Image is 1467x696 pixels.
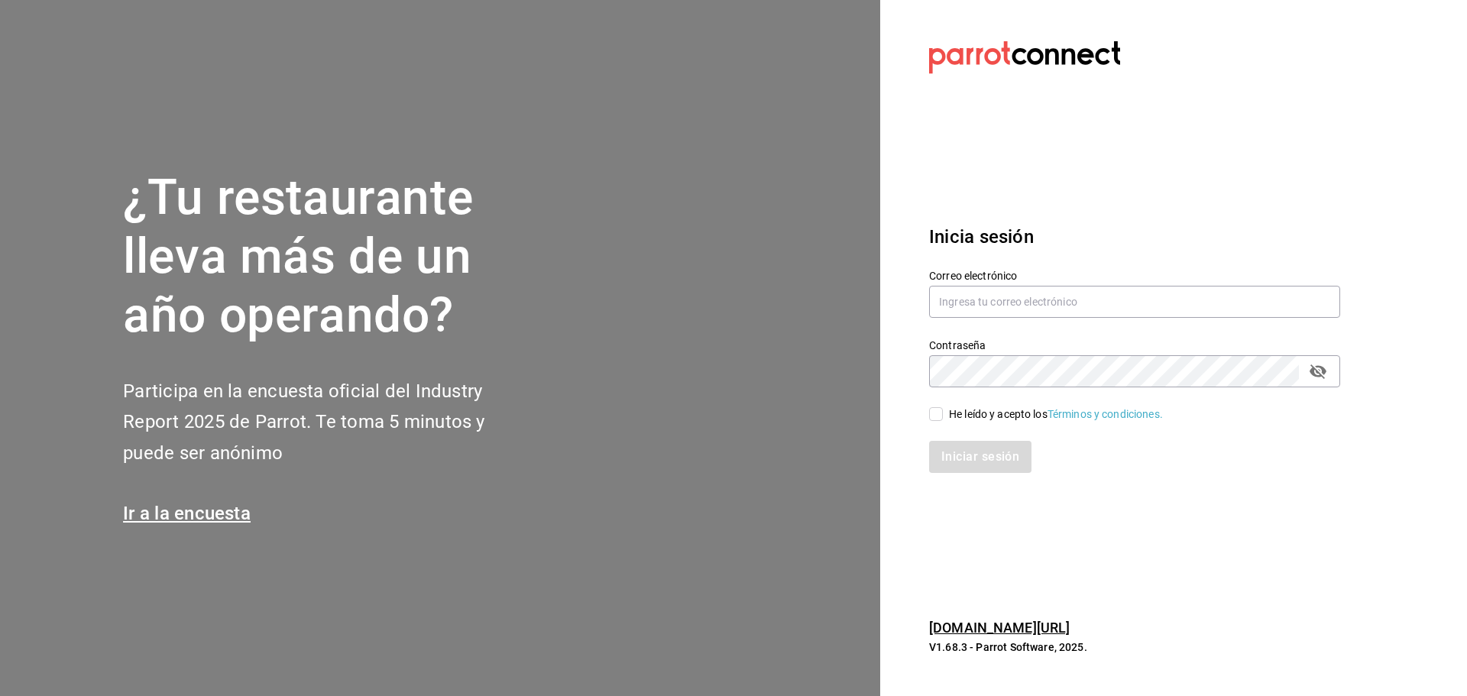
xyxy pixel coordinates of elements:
[929,340,1340,351] label: Contraseña
[123,169,536,345] h1: ¿Tu restaurante lleva más de un año operando?
[1305,358,1331,384] button: passwordField
[949,406,1163,422] div: He leído y acepto los
[123,503,251,524] a: Ir a la encuesta
[123,376,536,469] h2: Participa en la encuesta oficial del Industry Report 2025 de Parrot. Te toma 5 minutos y puede se...
[929,270,1340,281] label: Correo electrónico
[929,620,1070,636] a: [DOMAIN_NAME][URL]
[929,286,1340,318] input: Ingresa tu correo electrónico
[929,639,1340,655] p: V1.68.3 - Parrot Software, 2025.
[929,223,1340,251] h3: Inicia sesión
[1048,408,1163,420] a: Términos y condiciones.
